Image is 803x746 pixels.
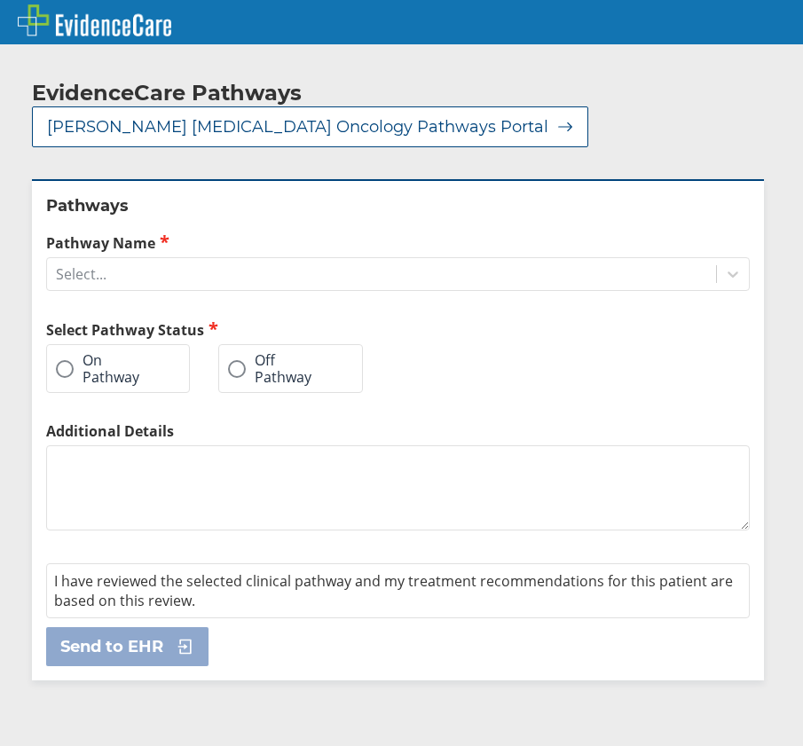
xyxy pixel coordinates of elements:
[228,352,335,385] label: Off Pathway
[46,232,750,253] label: Pathway Name
[46,319,391,340] h2: Select Pathway Status
[32,106,588,147] button: [PERSON_NAME] [MEDICAL_DATA] Oncology Pathways Portal
[56,264,106,284] div: Select...
[54,571,733,610] span: I have reviewed the selected clinical pathway and my treatment recommendations for this patient a...
[32,80,302,106] h2: EvidenceCare Pathways
[56,352,162,385] label: On Pathway
[60,636,163,657] span: Send to EHR
[18,4,171,36] img: EvidenceCare
[47,116,548,137] span: [PERSON_NAME] [MEDICAL_DATA] Oncology Pathways Portal
[46,421,750,441] label: Additional Details
[46,627,209,666] button: Send to EHR
[46,195,750,216] h2: Pathways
